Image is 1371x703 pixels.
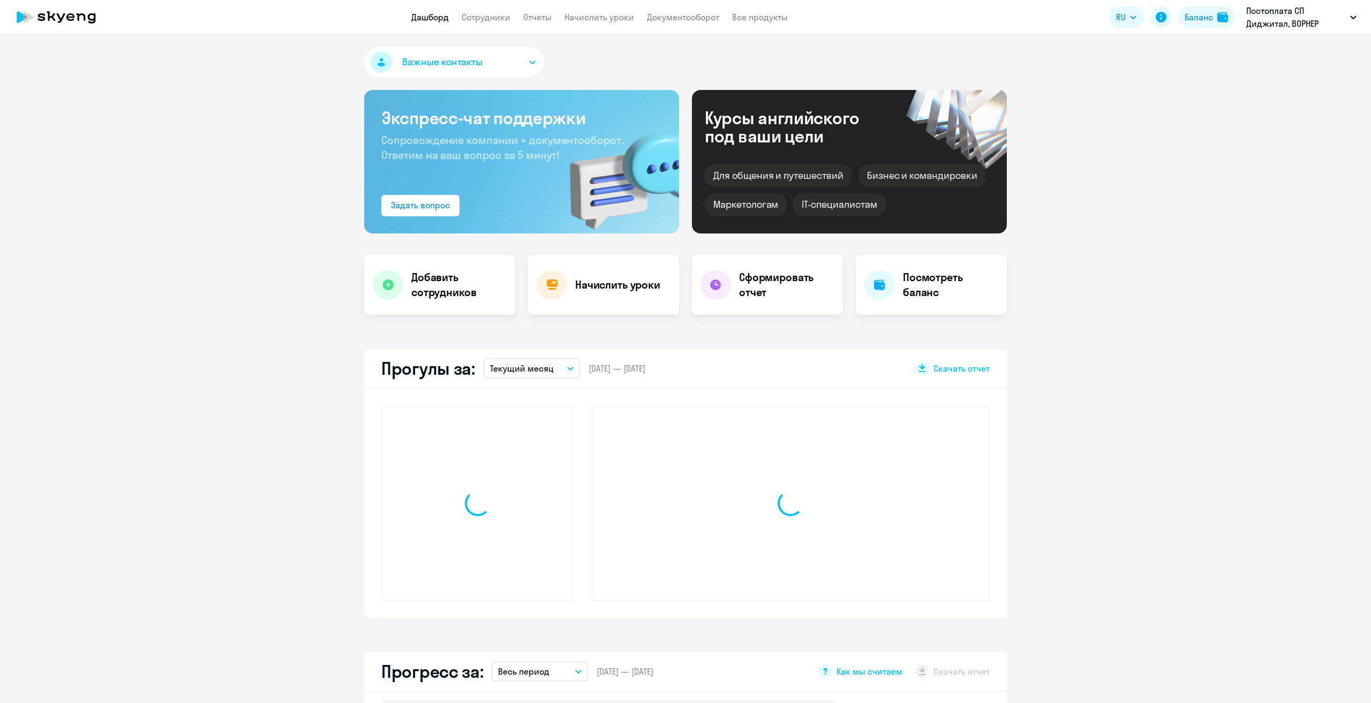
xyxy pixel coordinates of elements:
h4: Начислить уроки [575,277,660,292]
div: Бизнес и командировки [858,164,986,187]
h4: Добавить сотрудников [411,270,507,300]
div: Курсы английского под ваши цели [705,109,888,145]
div: Задать вопрос [391,199,450,211]
p: Весь период [498,665,549,678]
h2: Прогулы за: [381,358,475,379]
a: Отчеты [523,12,552,22]
button: Постоплата СП Диджитал, ВОРНЕР МЬЮЗИК, ООО [1241,4,1362,30]
button: Балансbalance [1178,6,1234,28]
a: Сотрудники [462,12,510,22]
span: [DATE] — [DATE] [597,666,653,677]
p: Текущий месяц [490,362,554,375]
button: Текущий месяц [484,358,580,379]
h4: Посмотреть баланс [903,270,998,300]
button: Задать вопрос [381,195,459,216]
h4: Сформировать отчет [739,270,834,300]
span: RU [1116,11,1126,24]
span: Важные контакты [402,55,483,69]
h3: Экспресс-чат поддержки [381,107,662,128]
span: [DATE] — [DATE] [589,362,645,374]
button: Важные контакты [364,47,544,77]
a: Дашборд [411,12,449,22]
div: Для общения и путешествий [705,164,852,187]
button: Весь период [492,661,588,682]
button: RU [1109,6,1144,28]
div: Баланс [1185,11,1213,24]
span: Как мы считаем [837,666,902,677]
a: Начислить уроки [564,12,634,22]
h2: Прогресс за: [381,661,483,682]
a: Документооборот [647,12,719,22]
span: Сопровождение компании + документооборот. Ответим на ваш вопрос за 5 минут! [381,133,623,162]
div: IT-специалистам [793,193,885,216]
img: balance [1217,12,1228,22]
div: Маркетологам [705,193,787,216]
a: Все продукты [732,12,788,22]
img: bg-img [554,113,679,233]
span: Скачать отчет [933,362,990,374]
p: Постоплата СП Диджитал, ВОРНЕР МЬЮЗИК, ООО [1246,4,1346,30]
